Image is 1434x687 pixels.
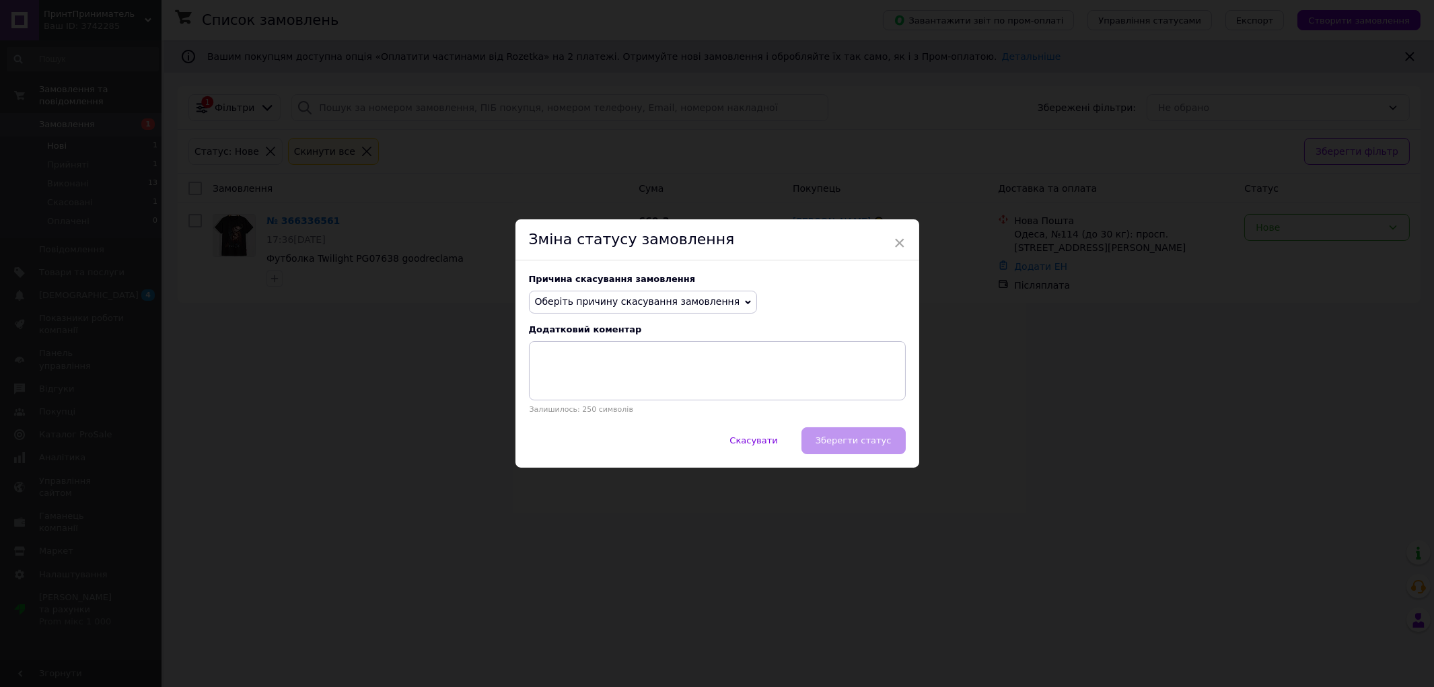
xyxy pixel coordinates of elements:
div: Додатковий коментар [529,324,906,334]
div: Зміна статусу замовлення [515,219,919,260]
span: Скасувати [729,435,777,445]
span: Оберіть причину скасування замовлення [535,296,740,307]
span: × [894,231,906,254]
div: Причина скасування замовлення [529,274,906,284]
p: Залишилось: 250 символів [529,405,906,414]
button: Скасувати [715,427,791,454]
